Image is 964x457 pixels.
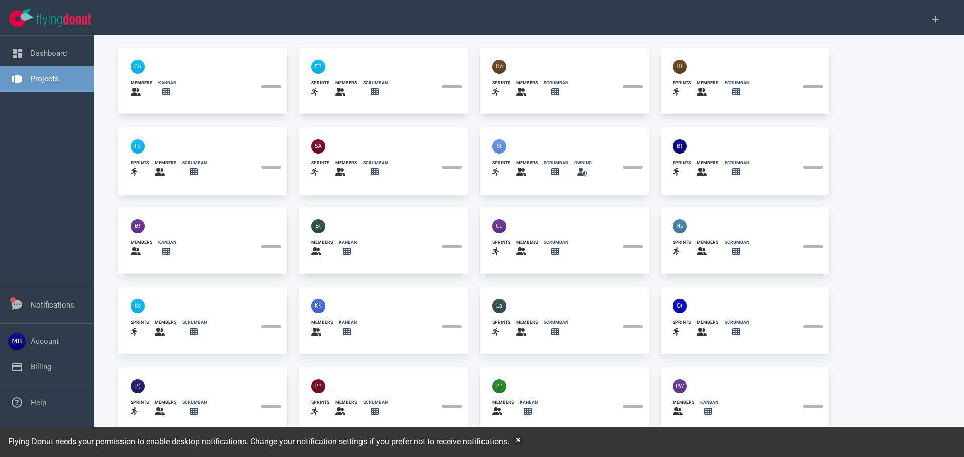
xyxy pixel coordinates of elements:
[311,319,333,338] a: members
[311,80,329,98] a: sprints
[544,160,568,166] div: scrumban
[131,379,145,393] img: 40
[516,319,538,326] div: members
[725,160,749,166] div: scrumban
[492,239,510,258] a: sprints
[182,319,207,326] div: scrumban
[673,399,694,406] div: members
[544,80,568,86] div: scrumban
[544,319,568,326] div: scrumban
[492,239,510,246] div: sprints
[516,239,538,258] a: members
[516,160,538,178] a: members
[297,437,367,446] a: notification settings
[131,399,149,406] div: sprints
[131,80,152,86] div: members
[131,60,145,74] img: 40
[311,219,325,233] img: 40
[492,299,506,313] img: 40
[31,337,59,346] a: Account
[182,160,207,166] div: scrumban
[697,80,718,98] a: members
[182,399,207,406] div: scrumban
[311,60,325,74] img: 40
[492,399,514,406] div: members
[516,239,538,246] div: members
[311,299,325,313] img: 40
[311,319,333,326] div: members
[8,437,246,446] span: Flying Donut needs your permission to
[697,160,718,178] a: members
[31,362,51,371] a: Billing
[31,398,46,407] a: Help
[700,399,718,406] div: kanban
[492,60,506,74] img: 40
[131,299,145,313] img: 40
[673,139,687,154] img: 40
[492,319,510,326] div: sprints
[311,139,325,154] img: 40
[673,299,687,313] img: 40
[31,49,67,58] a: Dashboard
[516,80,538,86] div: members
[725,80,749,86] div: scrumban
[131,319,149,326] div: sprints
[131,239,152,246] div: members
[725,319,749,326] div: scrumban
[516,160,538,166] div: members
[131,399,149,418] a: sprints
[335,160,357,178] a: members
[155,160,176,166] div: members
[697,239,718,258] a: members
[673,239,691,246] div: sprints
[363,399,388,406] div: scrumban
[158,239,176,246] div: kanban
[697,319,718,338] a: members
[492,160,510,178] a: sprints
[335,399,357,406] div: members
[725,239,749,246] div: scrumban
[363,160,388,166] div: scrumban
[697,319,718,326] div: members
[544,239,568,246] div: scrumban
[673,379,687,393] img: 40
[673,80,691,86] div: sprints
[36,13,91,27] img: Flying Donut text logo
[492,80,510,86] div: sprints
[697,160,718,166] div: members
[516,80,538,98] a: members
[146,437,246,446] a: enable desktop notifications
[697,80,718,86] div: members
[673,399,694,418] a: members
[516,319,538,338] a: members
[131,160,149,178] a: sprints
[311,399,329,406] div: sprints
[673,80,691,98] a: sprints
[673,319,691,338] a: sprints
[673,60,687,74] img: 40
[339,239,357,246] div: kanban
[246,437,509,446] span: . Change your if you prefer not to receive notifications.
[673,160,691,178] a: sprints
[335,399,357,418] a: members
[311,399,329,418] a: sprints
[155,399,176,418] a: members
[492,379,506,393] img: 40
[131,160,149,166] div: sprints
[31,74,59,83] a: Projects
[311,80,329,86] div: sprints
[311,239,333,258] a: members
[492,219,506,233] img: 40
[311,160,329,178] a: sprints
[31,300,74,310] a: Notifications
[492,399,514,418] a: members
[492,160,510,166] div: sprints
[131,239,152,258] a: members
[311,379,325,393] img: 40
[155,160,176,178] a: members
[311,160,329,166] div: sprints
[492,319,510,338] a: sprints
[155,319,176,326] div: members
[492,139,506,154] img: 40
[311,239,333,246] div: members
